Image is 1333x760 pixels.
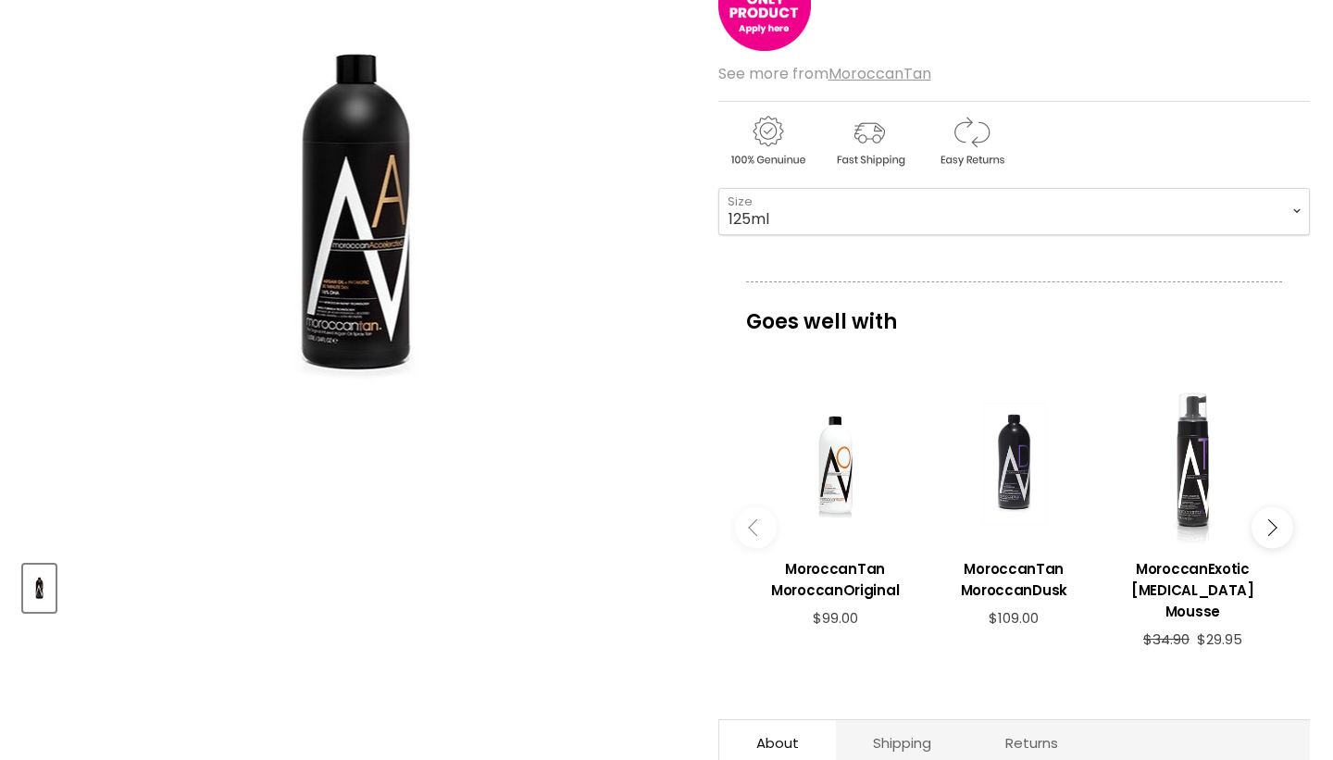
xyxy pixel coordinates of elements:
span: $109.00 [989,608,1039,628]
span: See more from [718,63,931,84]
span: $99.00 [813,608,858,628]
img: shipping.gif [820,113,918,169]
span: $29.95 [1197,629,1242,649]
a: MoroccanTan [828,63,931,84]
a: View product:MoroccanExotic Tanning Mousse [1113,384,1273,544]
h3: MoroccanTan MoroccanOriginal [755,558,916,601]
a: View product:MoroccanTan MoroccanDusk [934,384,1094,544]
a: View product:MoroccanTan MoroccanOriginal [755,544,916,610]
a: View product:MoroccanTan MoroccanOriginal [755,384,916,544]
span: $34.90 [1143,629,1190,649]
a: View product:MoroccanExotic Tanning Mousse [1113,544,1273,631]
p: Goes well with [746,281,1282,343]
button: MoroccanTan Moroccan Accelerated [23,565,56,612]
img: returns.gif [922,113,1020,169]
a: View product:MoroccanTan MoroccanDusk [934,544,1094,610]
img: MoroccanTan Moroccan Accelerated [25,567,54,610]
h3: MoroccanTan MoroccanDusk [934,558,1094,601]
div: Product thumbnails [20,559,689,612]
h3: MoroccanExotic [MEDICAL_DATA] Mousse [1113,558,1273,622]
img: genuine.gif [718,113,816,169]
